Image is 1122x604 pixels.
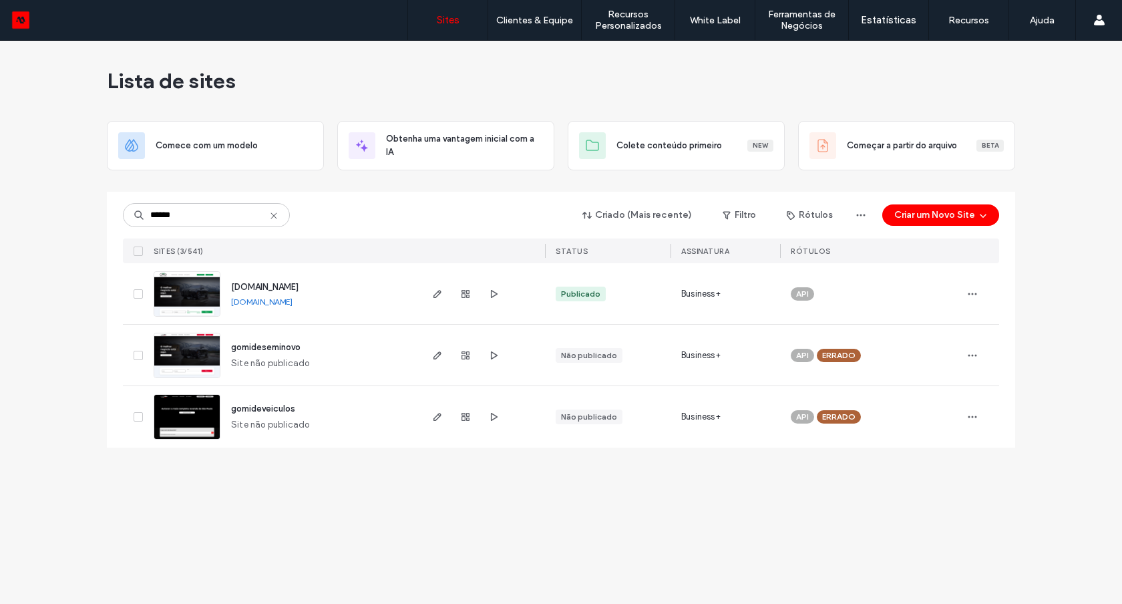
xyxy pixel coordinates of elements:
[231,418,310,432] span: Site não publicado
[231,297,293,307] a: [DOMAIN_NAME]
[231,357,310,370] span: Site não publicado
[30,9,64,21] span: Ajuda
[437,14,459,26] label: Sites
[231,342,301,352] a: gomideseminovo
[755,9,848,31] label: Ferramentas de Negócios
[690,15,741,26] label: White Label
[496,15,573,26] label: Clientes & Equipe
[775,204,845,226] button: Rótulos
[556,247,588,256] span: STATUS
[561,349,617,361] div: Não publicado
[568,121,785,170] div: Colete conteúdo primeiroNew
[231,282,299,292] a: [DOMAIN_NAME]
[948,15,989,26] label: Recursos
[1030,15,1055,26] label: Ajuda
[681,410,721,424] span: Business+
[154,247,204,256] span: Sites (3/541)
[796,349,809,361] span: API
[337,121,554,170] div: Obtenha uma vantagem inicial com a IA
[681,349,721,362] span: Business+
[791,247,831,256] span: Rótulos
[561,288,600,300] div: Publicado
[747,140,773,152] div: New
[107,121,324,170] div: Comece com um modelo
[709,204,769,226] button: Filtro
[796,411,809,423] span: API
[571,204,704,226] button: Criado (Mais recente)
[681,287,721,301] span: Business+
[616,139,722,152] span: Colete conteúdo primeiro
[107,67,236,94] span: Lista de sites
[861,14,916,26] label: Estatísticas
[681,247,729,256] span: Assinatura
[582,9,675,31] label: Recursos Personalizados
[156,139,258,152] span: Comece com um modelo
[882,204,999,226] button: Criar um Novo Site
[796,288,809,300] span: API
[822,411,856,423] span: ERRADO
[976,140,1004,152] div: Beta
[231,404,295,414] a: gomideveiculos
[822,349,856,361] span: ERRADO
[798,121,1015,170] div: Começar a partir do arquivoBeta
[847,139,957,152] span: Começar a partir do arquivo
[561,411,617,423] div: Não publicado
[386,132,543,159] span: Obtenha uma vantagem inicial com a IA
